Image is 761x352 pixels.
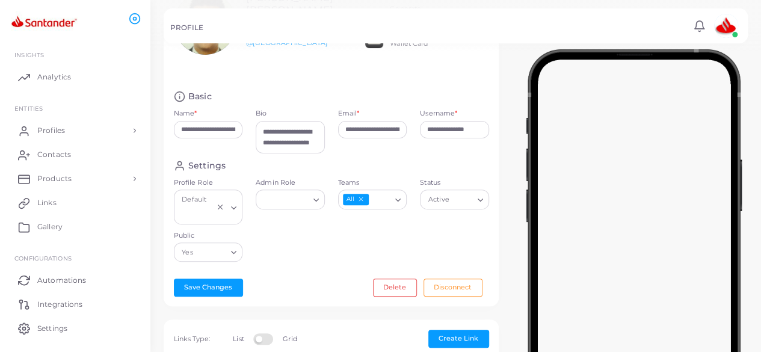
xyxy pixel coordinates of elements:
input: Search for option [179,208,214,221]
span: Active [427,194,451,206]
button: Save Changes [174,279,243,297]
span: Integrations [37,299,82,310]
div: Search for option [256,190,325,209]
span: Create Link [439,334,478,342]
div: Search for option [420,190,489,209]
label: Public [174,231,243,241]
span: Configurations [14,255,72,262]
span: Settings [37,323,67,334]
a: Settings [9,316,141,340]
span: Yes [180,246,195,259]
label: Email [338,109,360,119]
label: Username [420,109,457,119]
button: Delete [373,279,417,297]
span: Gallery [37,221,63,232]
a: Profiles [9,119,141,143]
span: All [343,194,369,205]
span: Contacts [37,149,71,160]
label: Admin Role [256,178,325,188]
label: Profile Role [174,178,243,188]
input: Search for option [370,193,390,206]
button: Disconnect [424,279,482,297]
div: Search for option [174,190,243,224]
a: Products [9,167,141,191]
label: List [233,335,244,344]
label: Grid [283,335,297,344]
div: Search for option [338,190,407,209]
input: Search for option [452,193,472,206]
button: Create Link [428,330,489,348]
button: Deselect All [357,195,365,203]
img: logo [11,11,78,34]
input: Search for option [261,193,309,206]
a: Integrations [9,292,141,316]
div: Search for option [174,242,243,262]
a: Automations [9,268,141,292]
button: Clear Selected [216,202,224,212]
label: Name [174,109,197,119]
span: Products [37,173,72,184]
label: Status [420,178,489,188]
img: avatar [714,14,738,38]
label: Bio [256,109,325,119]
h4: Basic [188,91,212,102]
input: Search for option [196,245,226,259]
a: Contacts [9,143,141,167]
span: Analytics [37,72,71,82]
a: avatar [710,14,741,38]
a: Analytics [9,65,141,89]
span: Links Type: [174,335,210,343]
span: Default [180,194,208,206]
a: Links [9,191,141,215]
a: Gallery [9,215,141,239]
span: INSIGHTS [14,51,44,58]
h4: Settings [188,160,226,171]
label: Teams [338,178,407,188]
span: Links [37,197,57,208]
span: Automations [37,275,86,286]
h5: PROFILE [170,23,203,32]
span: Profiles [37,125,65,136]
span: ENTITIES [14,105,43,112]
